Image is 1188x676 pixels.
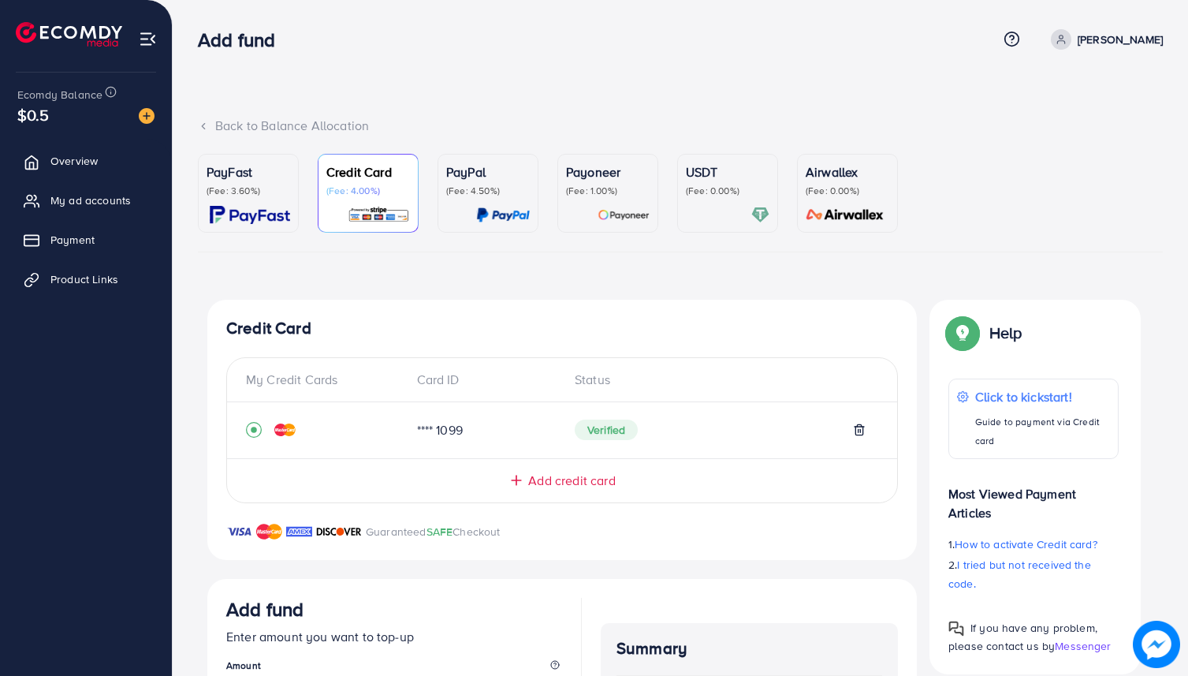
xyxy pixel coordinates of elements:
[17,103,50,126] span: $0.5
[316,522,362,541] img: brand
[801,206,889,224] img: card
[975,413,1110,450] p: Guide to payment via Credit card
[575,420,638,440] span: Verified
[12,185,160,216] a: My ad accounts
[528,472,615,490] span: Add credit card
[198,117,1163,135] div: Back to Balance Allocation
[50,271,118,287] span: Product Links
[246,371,404,389] div: My Credit Cards
[348,206,410,224] img: card
[246,422,262,438] svg: record circle
[1045,29,1163,50] a: [PERSON_NAME]
[566,162,650,181] p: Payoneer
[286,522,312,541] img: brand
[476,206,530,224] img: card
[948,621,964,637] img: Popup guide
[948,319,977,347] img: Popup guide
[404,371,563,389] div: Card ID
[989,323,1022,342] p: Help
[207,185,290,197] p: (Fee: 3.60%)
[50,232,95,248] span: Payment
[139,108,155,124] img: image
[12,145,160,177] a: Overview
[139,30,157,48] img: menu
[686,162,769,181] p: USDT
[686,185,769,197] p: (Fee: 0.00%)
[806,162,889,181] p: Airwallex
[975,387,1110,406] p: Click to kickstart!
[226,598,304,621] h3: Add fund
[1078,30,1163,49] p: [PERSON_NAME]
[226,522,252,541] img: brand
[12,263,160,295] a: Product Links
[326,185,410,197] p: (Fee: 4.00%)
[50,192,131,208] span: My ad accounts
[751,206,769,224] img: card
[616,639,882,659] h4: Summary
[566,185,650,197] p: (Fee: 1.00%)
[955,536,1097,552] span: How to activate Credit card?
[256,522,282,541] img: brand
[198,28,288,51] h3: Add fund
[598,206,650,224] img: card
[226,319,898,338] h4: Credit Card
[562,371,878,389] div: Status
[948,555,1119,593] p: 2.
[16,22,122,47] img: logo
[806,185,889,197] p: (Fee: 0.00%)
[948,620,1097,654] span: If you have any problem, please contact us by
[1136,624,1178,666] img: image
[366,522,501,541] p: Guaranteed Checkout
[17,87,102,103] span: Ecomdy Balance
[12,224,160,256] a: Payment
[210,206,290,224] img: card
[207,162,290,181] p: PayFast
[446,162,530,181] p: PayPal
[426,524,453,540] span: SAFE
[1055,638,1111,654] span: Messenger
[50,153,98,169] span: Overview
[446,185,530,197] p: (Fee: 4.50%)
[274,424,296,436] img: credit
[226,627,562,646] p: Enter amount you want to top-up
[326,162,410,181] p: Credit Card
[948,472,1119,522] p: Most Viewed Payment Articles
[948,557,1091,592] span: I tried but not received the code.
[948,535,1119,554] p: 1.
